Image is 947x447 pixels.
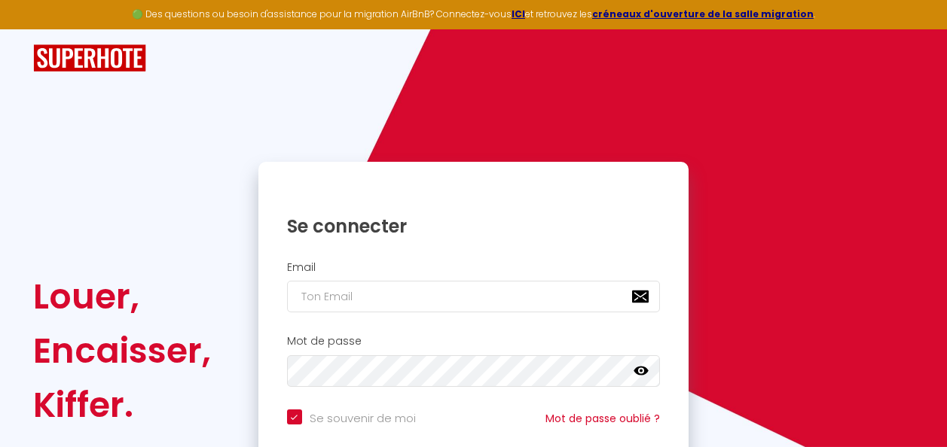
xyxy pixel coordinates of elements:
a: Mot de passe oublié ? [545,411,660,426]
div: Kiffer. [33,378,211,432]
div: Encaisser, [33,324,211,378]
a: créneaux d'ouverture de la salle migration [592,8,814,20]
h2: Email [287,261,661,274]
div: Louer, [33,269,211,324]
h2: Mot de passe [287,335,661,348]
h1: Se connecter [287,214,661,238]
img: SuperHote logo [33,44,146,72]
input: Ton Email [287,281,661,312]
a: ICI [512,8,525,20]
